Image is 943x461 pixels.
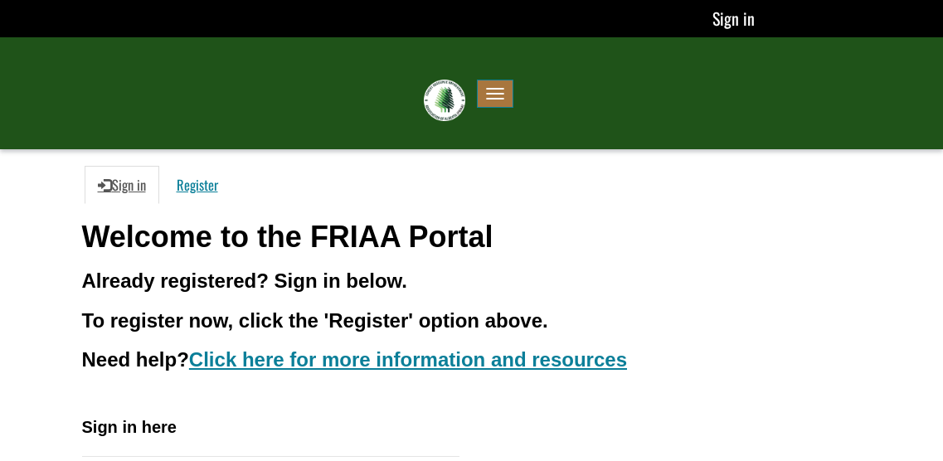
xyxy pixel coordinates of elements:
a: Sign in [712,6,755,31]
a: Click here for more information and resources [189,348,627,371]
h3: Already registered? Sign in below. [82,270,862,292]
h3: To register now, click the 'Register' option above. [82,310,862,332]
h1: Welcome to the FRIAA Portal [82,221,862,254]
span: Sign in here [82,418,177,436]
a: Register [163,166,231,204]
h3: Need help? [82,349,862,371]
a: Sign in [85,166,159,204]
img: FRIAA Submissions Portal [424,80,465,121]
